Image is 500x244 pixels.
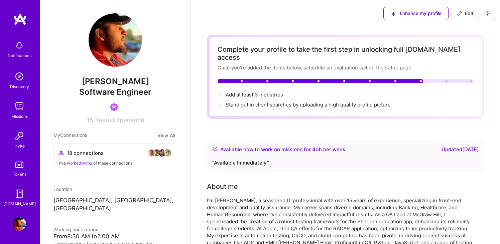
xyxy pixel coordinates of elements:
img: logo [13,13,27,25]
img: User Avatar [13,217,26,231]
div: [DOMAIN_NAME] [3,200,36,207]
button: Enhance my profile [383,7,449,20]
div: Available now to work on missions for h per week . [220,146,347,154]
span: Software Engineer [79,87,151,97]
img: guide book [13,187,26,200]
img: avatar [163,149,171,157]
span: Add at least 3 industries [226,91,283,98]
img: avatar [147,149,155,157]
span: Edit [457,10,473,17]
span: My Connections [53,132,87,139]
div: Missions [11,113,28,120]
img: Been on Mission [110,103,118,111]
img: avatar [158,149,166,157]
i: icon Collaborator [59,151,64,156]
div: Discovery [10,83,29,90]
div: Complete your profile to take the first step in unlocking full [DOMAIN_NAME] access [218,45,474,61]
div: Stand out in client searches by uploading a high quality profile picture [226,101,391,108]
span: 15 [87,116,93,124]
img: User Avatar [89,13,142,67]
span: Enhance my profile [390,10,442,17]
div: About me [207,182,238,192]
span: Years Experience [95,116,144,124]
div: Updated [DATE] [442,146,479,154]
span: Working hours range [53,227,99,232]
img: Availability [212,147,218,152]
div: Notifications [8,52,31,59]
img: teamwork [13,99,26,113]
p: [GEOGRAPHIC_DATA], [GEOGRAPHIC_DATA], [GEOGRAPHIC_DATA] [53,197,177,213]
img: tokens [15,162,23,168]
div: Once you’re added the items below, schedule an evaluation call on the setup page. [218,64,474,71]
span: 40 [312,146,319,153]
img: Invite [13,129,26,143]
button: Edit [451,7,479,20]
img: avatar [153,149,161,157]
span: [PERSON_NAME] [53,76,177,86]
div: Location [53,186,177,193]
img: discovery [13,70,26,83]
span: 18 connections [67,150,104,157]
a: User Avatar [11,217,28,231]
div: I've of these connections [59,160,171,167]
div: From 8:30 AM to 2:00 AM [53,233,177,240]
div: “ Available Immediately ” [212,159,479,167]
button: View All [155,132,177,139]
div: Tokens [13,171,26,178]
span: worked with 2 [67,161,92,166]
img: bell [13,39,26,52]
button: 18 connectionsavataravataravataravatarI've worked with2 of these connections [53,143,177,172]
div: Invite [14,143,25,150]
i: icon SuggestedTeams [390,11,396,16]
